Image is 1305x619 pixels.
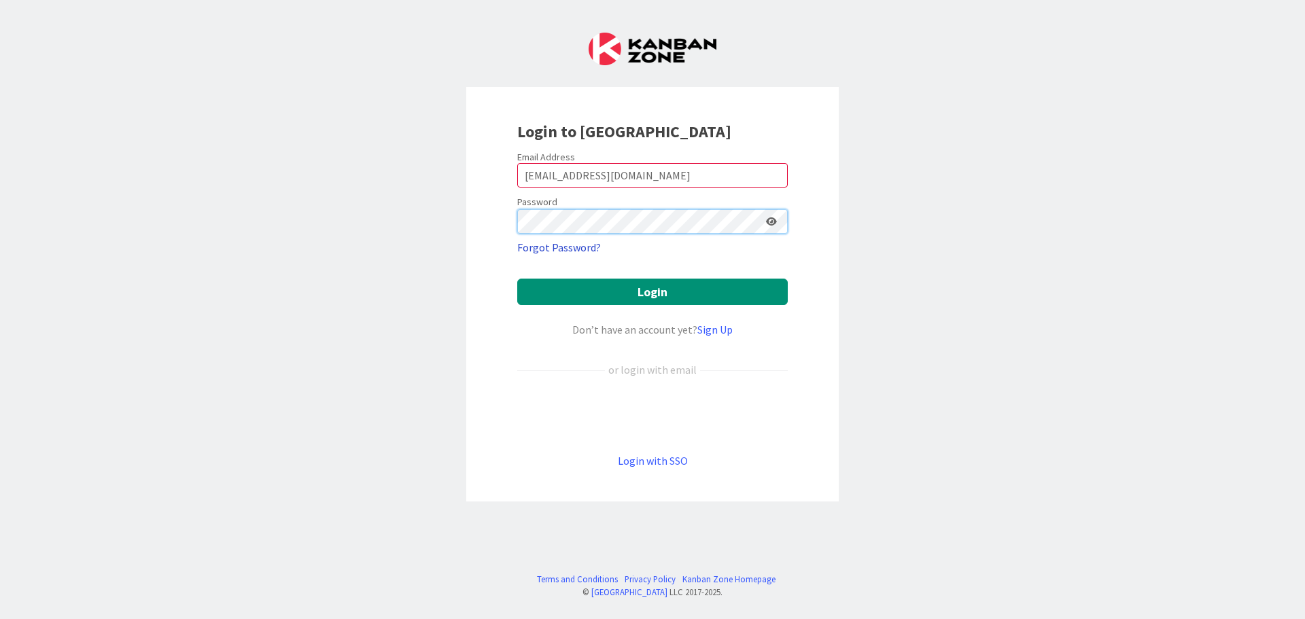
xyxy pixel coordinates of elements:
[591,586,667,597] a: [GEOGRAPHIC_DATA]
[510,400,795,430] iframe: Sign in with Google Button
[618,454,688,467] a: Login with SSO
[517,151,575,163] label: Email Address
[517,279,788,305] button: Login
[517,239,601,255] a: Forgot Password?
[605,361,700,378] div: or login with email
[530,586,776,599] div: © LLC 2017- 2025 .
[517,121,731,142] b: Login to [GEOGRAPHIC_DATA]
[537,573,618,586] a: Terms and Conditions
[682,573,776,586] a: Kanban Zone Homepage
[697,323,733,336] a: Sign Up
[517,195,557,209] label: Password
[625,573,676,586] a: Privacy Policy
[589,33,716,65] img: Kanban Zone
[517,321,788,338] div: Don’t have an account yet?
